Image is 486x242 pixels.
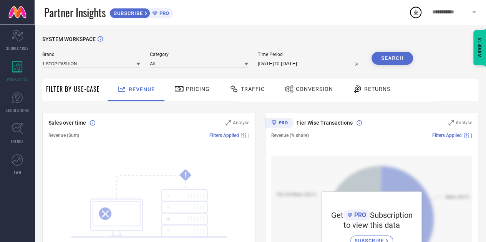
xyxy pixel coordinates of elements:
span: Category [150,52,248,57]
svg: Zoom [226,120,231,125]
span: WORKSPACE [7,76,28,82]
tspan: ! [184,171,186,179]
span: FWD [14,170,21,175]
span: Traffic [241,86,265,92]
span: Partner Insights [44,5,106,20]
span: SUGGESTIONS [6,107,29,113]
input: Select time period [258,59,362,68]
span: SYSTEM WORKSPACE [42,36,96,42]
span: SCORECARDS [6,45,29,51]
span: Sales over time [48,120,86,126]
span: Revenue [129,86,155,92]
span: PRO [158,10,169,16]
span: Time Period [258,52,362,57]
div: Premium [265,118,294,129]
span: Conversion [296,86,333,92]
span: | [248,133,249,138]
span: Tier Wise Transactions [296,120,353,126]
span: Pricing [186,86,210,92]
span: PRO [352,211,366,219]
a: SUBSCRIBEPRO [109,6,173,18]
span: Analyse [233,120,249,125]
span: Filter By Use-Case [46,84,100,94]
span: Revenue (% share) [271,133,309,138]
span: Analyse [456,120,472,125]
span: Revenue (Sum) [48,133,79,138]
span: SUBSCRIBE [110,10,145,16]
span: | [471,133,472,138]
span: Returns [364,86,390,92]
button: Search [372,52,413,65]
span: TRENDS [11,138,24,144]
span: Subscription [370,211,413,220]
span: to view this data [343,221,400,230]
span: Filters Applied [432,133,462,138]
div: Open download list [409,5,423,19]
span: Get [331,211,343,220]
span: Brand [42,52,140,57]
span: Filters Applied [209,133,239,138]
svg: Zoom [448,120,454,125]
